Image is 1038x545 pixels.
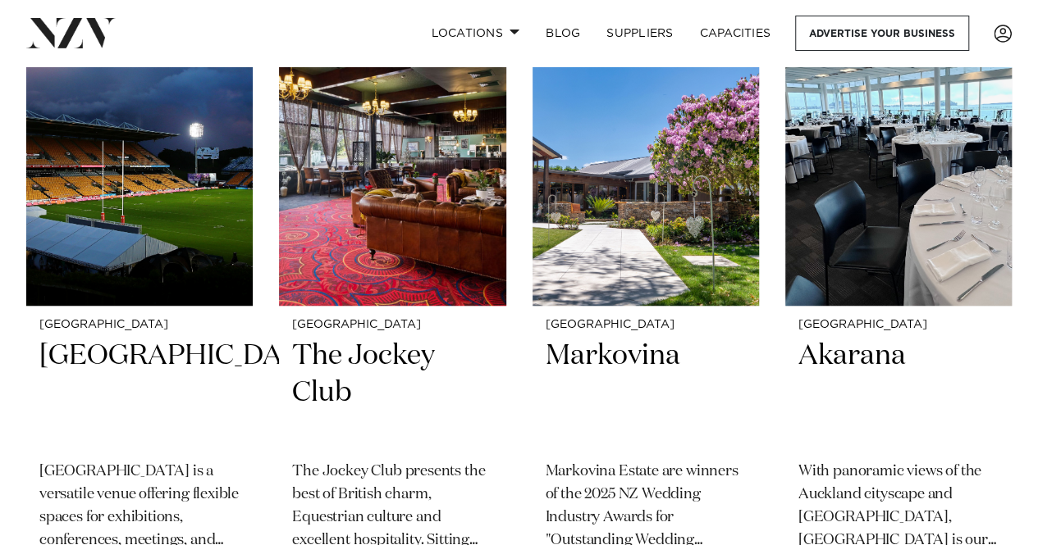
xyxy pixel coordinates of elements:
a: Capacities [687,16,784,51]
small: [GEOGRAPHIC_DATA] [292,319,492,331]
small: [GEOGRAPHIC_DATA] [546,319,746,331]
small: [GEOGRAPHIC_DATA] [39,319,240,331]
a: Locations [418,16,533,51]
small: [GEOGRAPHIC_DATA] [798,319,999,331]
a: Advertise your business [795,16,969,51]
img: nzv-logo.png [26,18,116,48]
h2: The Jockey Club [292,338,492,448]
a: BLOG [533,16,593,51]
a: SUPPLIERS [593,16,686,51]
h2: Markovina [546,338,746,448]
h2: [GEOGRAPHIC_DATA] [39,338,240,448]
h2: Akarana [798,338,999,448]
